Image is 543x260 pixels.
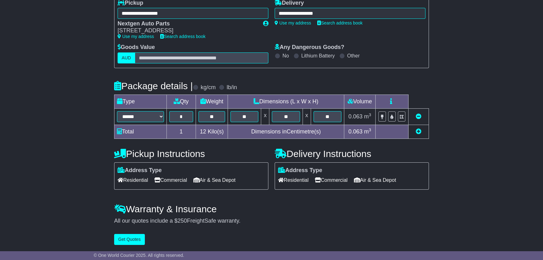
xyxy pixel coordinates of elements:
td: Total [114,125,167,138]
a: Use my address [118,34,154,39]
h4: Delivery Instructions [275,149,429,159]
td: Kilo(s) [196,125,228,138]
span: m [364,128,371,135]
label: kg/cm [201,84,216,91]
a: Remove this item [416,113,421,120]
span: © One World Courier 2025. All rights reserved. [94,253,184,258]
a: Use my address [275,20,311,25]
span: 0.063 [348,113,362,120]
div: [STREET_ADDRESS] [118,27,257,34]
span: Residential [278,175,308,185]
span: Air & Sea Depot [354,175,396,185]
td: Dimensions in Centimetre(s) [228,125,344,138]
label: Lithium Battery [301,53,335,59]
sup: 3 [369,127,371,132]
td: Dimensions (L x W x H) [228,95,344,108]
h4: Package details | [114,81,193,91]
span: Commercial [315,175,347,185]
label: AUD [118,52,135,63]
button: Get Quotes [114,234,145,245]
label: lb/in [227,84,237,91]
div: Nextgen Auto Parts [118,20,257,27]
td: Weight [196,95,228,108]
td: x [303,108,311,125]
span: Commercial [154,175,187,185]
label: No [282,53,289,59]
label: Other [347,53,360,59]
span: m [364,113,371,120]
label: Any Dangerous Goods? [275,44,344,51]
a: Add new item [416,128,421,135]
label: Address Type [118,167,162,174]
td: Type [114,95,167,108]
label: Goods Value [118,44,155,51]
td: Qty [167,95,196,108]
a: Search address book [160,34,205,39]
span: 250 [177,218,187,224]
td: 1 [167,125,196,138]
sup: 3 [369,112,371,117]
span: Air & Sea Depot [193,175,236,185]
label: Address Type [278,167,322,174]
td: x [261,108,269,125]
h4: Warranty & Insurance [114,204,429,214]
h4: Pickup Instructions [114,149,268,159]
a: Search address book [317,20,362,25]
span: 12 [200,128,206,135]
td: Volume [344,95,375,108]
div: All our quotes include a $ FreightSafe warranty. [114,218,429,225]
span: Residential [118,175,148,185]
span: 0.063 [348,128,362,135]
